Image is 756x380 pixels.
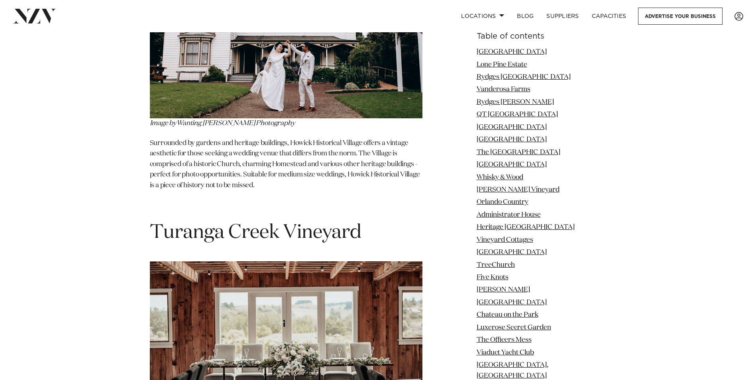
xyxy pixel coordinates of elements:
span: Wanting [PERSON_NAME] Photography [177,120,295,127]
a: Capacities [585,8,633,25]
a: The Officers Mess [477,337,532,343]
a: Locations [455,8,511,25]
h6: Table of contents [477,32,607,41]
a: [GEOGRAPHIC_DATA] [477,161,547,168]
a: [GEOGRAPHIC_DATA] [477,249,547,256]
a: [GEOGRAPHIC_DATA] [477,49,547,55]
a: Advertise your business [638,8,723,25]
a: SUPPLIERS [540,8,585,25]
a: BLOG [511,8,540,25]
a: [GEOGRAPHIC_DATA] [477,136,547,143]
a: [PERSON_NAME] Vineyard [477,186,560,193]
img: nzv-logo.png [13,9,56,23]
a: Vineyard Cottages [477,237,533,243]
a: [GEOGRAPHIC_DATA] [477,299,547,306]
a: [GEOGRAPHIC_DATA] [477,124,547,131]
a: Luxerose Secret Garden [477,324,551,331]
a: Chateau on the Park [477,311,538,318]
a: [GEOGRAPHIC_DATA], [GEOGRAPHIC_DATA] [477,362,548,379]
a: Administrator House [477,212,541,218]
a: Viaduct Yacht Club [477,349,534,356]
a: Whisky & Wood [477,174,523,180]
a: QT [GEOGRAPHIC_DATA] [477,111,558,118]
a: Rydges [PERSON_NAME] [477,99,554,106]
a: TreeChurch [477,261,515,268]
span: Turanga Creek Vineyard [150,223,361,242]
a: Orlando Country [477,199,528,206]
a: Heritage [GEOGRAPHIC_DATA] [477,224,575,231]
a: [PERSON_NAME] [477,286,530,293]
span: Surrounded by gardens and heritage buildings, Howick Historical Village offers a vintage aestheti... [150,140,420,188]
a: Vanderosa Farms [477,86,530,93]
a: Five Knots [477,274,509,281]
span: Image by [150,120,177,127]
a: The [GEOGRAPHIC_DATA] [477,149,560,156]
a: Lone Pine Estate [477,61,527,68]
a: Rydges [GEOGRAPHIC_DATA] [477,74,571,80]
